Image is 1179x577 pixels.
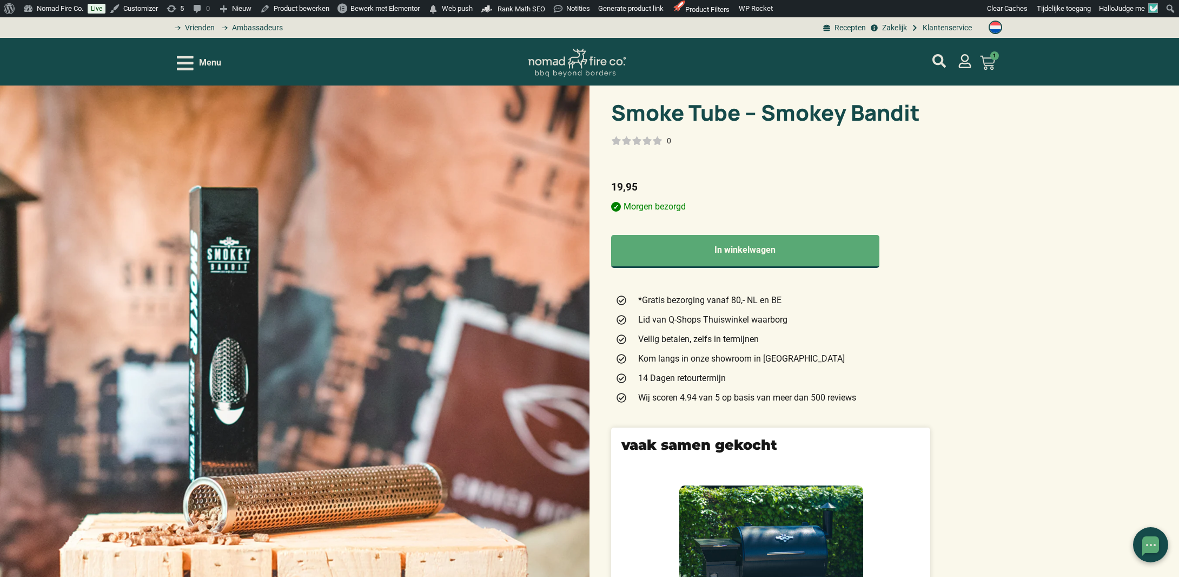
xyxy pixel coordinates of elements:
span: Recepten [832,22,866,34]
a: 1 [967,49,1008,77]
h2: vaak samen gekocht [621,438,920,452]
span: Ambassadeurs [229,22,283,34]
h1: Smoke Tube – Smokey Bandit [611,102,930,123]
img: Avatar of Judge me [1148,3,1158,13]
span:  [428,2,439,17]
div: 0 [667,135,671,146]
a: grill bill vrienden [171,22,215,34]
a: mijn account [958,54,972,68]
a: *Gratis bezorging vanaf 80,- NL en BE [615,294,926,307]
a: Veilig betalen, zelfs in termijnen [615,333,926,346]
span: Menu [199,56,221,69]
span: 1 [990,51,999,60]
a: BBQ recepten [822,22,866,34]
span: Kom langs in onze showroom in [GEOGRAPHIC_DATA] [635,352,845,365]
a: Lid van Q-Shops Thuiswinkel waarborg [615,313,926,326]
span: Veilig betalen, zelfs in termijnen [635,333,759,346]
span: Wij scoren 4.94 van 5 op basis van meer dan 500 reviews [635,391,856,404]
div: Open/Close Menu [177,54,221,73]
a: grill bill ambassadors [217,22,282,34]
span: 14 Dagen retourtermijn [635,372,726,385]
a: Live [88,4,105,14]
a: grill bill klantenservice [910,22,972,34]
span: Rank Math SEO [498,5,545,13]
span: Judge me [1115,4,1145,12]
a: grill bill zakeljk [869,22,906,34]
span: Lid van Q-Shops Thuiswinkel waarborg [635,313,787,326]
a: 14 Dagen retourtermijn [615,372,926,385]
img: Nomad Logo [528,49,626,77]
span: *Gratis bezorging vanaf 80,- NL en BE [635,294,781,307]
p: Morgen bezorgd [611,200,930,213]
img: Nederlands [989,21,1002,34]
span: Zakelijk [879,22,907,34]
span: Klantenservice [920,22,972,34]
span: Vrienden [182,22,215,34]
span: Bewerk met Elementor [350,4,420,12]
a: Wij scoren 4.94 van 5 op basis van meer dan 500 reviews [615,391,926,404]
a: Kom langs in onze showroom in [GEOGRAPHIC_DATA] [615,352,926,365]
a: mijn account [932,54,946,68]
button: In winkelwagen [611,235,879,268]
